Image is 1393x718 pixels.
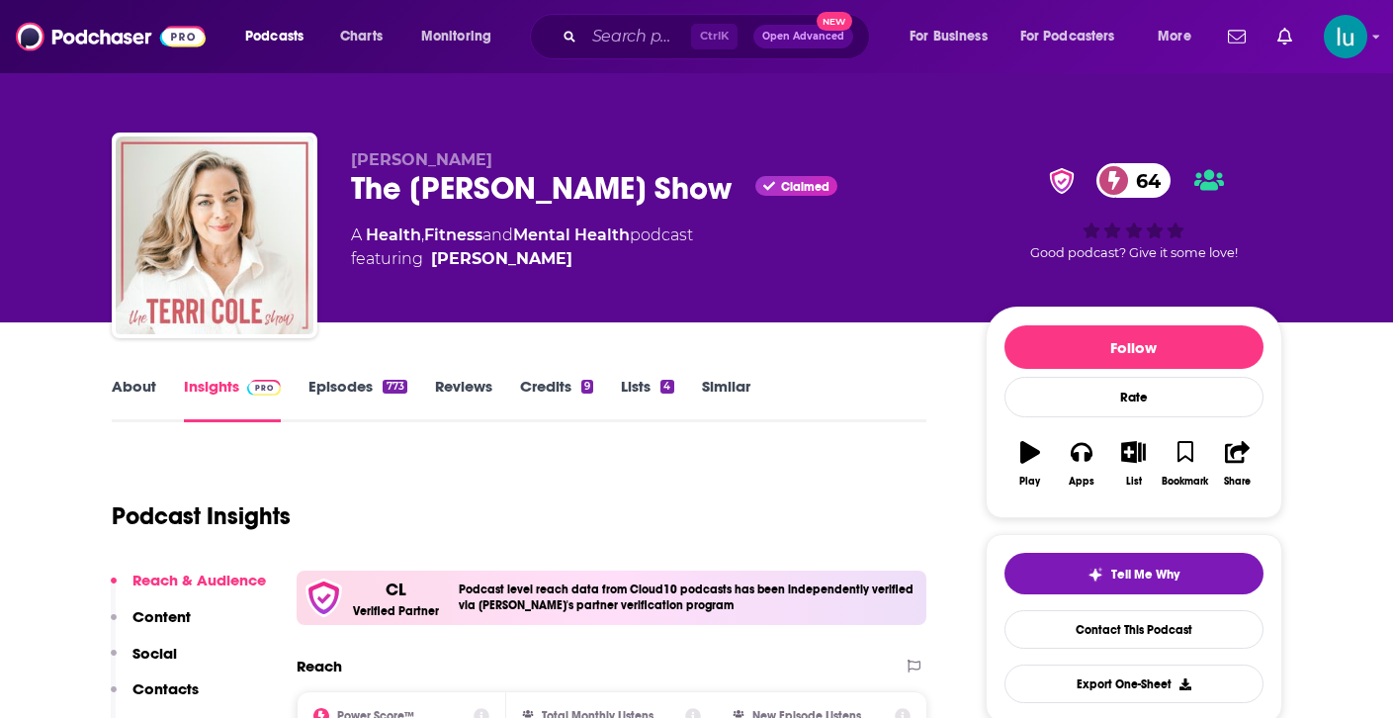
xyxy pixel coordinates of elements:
span: Podcasts [245,23,304,50]
h2: Reach [297,657,342,675]
a: Show notifications dropdown [1220,20,1254,53]
button: open menu [407,21,517,52]
a: Reviews [435,377,492,422]
img: Podchaser - Follow, Share and Rate Podcasts [16,18,206,55]
h5: Verified Partner [353,605,439,617]
a: Mental Health [513,225,630,244]
div: Search podcasts, credits, & more... [549,14,889,59]
button: Play [1004,428,1056,499]
div: Apps [1069,476,1094,488]
img: The Terri Cole Show [116,136,313,334]
span: New [817,12,852,31]
a: Health [366,225,421,244]
button: Export One-Sheet [1004,665,1263,703]
span: Logged in as lusodano [1324,15,1367,58]
img: tell me why sparkle [1088,567,1103,583]
a: InsightsPodchaser Pro [184,377,282,422]
button: open menu [231,21,329,52]
img: User Profile [1324,15,1367,58]
div: List [1126,476,1142,488]
span: For Podcasters [1020,23,1115,50]
p: Contacts [132,679,199,698]
a: Lists4 [621,377,673,422]
a: Fitness [424,225,482,244]
a: Contact This Podcast [1004,610,1263,649]
span: [PERSON_NAME] [351,150,492,169]
button: Contacts [111,679,199,716]
h4: Podcast level reach data from Cloud10 podcasts has been independently verified via [PERSON_NAME]'... [459,583,919,612]
a: [PERSON_NAME] [431,247,572,271]
a: Similar [702,377,750,422]
a: 64 [1096,163,1171,198]
p: Content [132,607,191,626]
div: 9 [581,380,593,394]
p: Social [132,644,177,663]
div: verified Badge64Good podcast? Give it some love! [986,150,1282,273]
img: Podchaser Pro [247,380,282,396]
button: Bookmark [1160,428,1211,499]
button: open menu [1007,21,1144,52]
span: , [421,225,424,244]
img: verfied icon [305,579,343,617]
img: verified Badge [1043,168,1081,194]
p: CL [386,579,406,600]
div: Share [1224,476,1251,488]
button: Share [1211,428,1262,499]
span: featuring [351,247,693,271]
button: open menu [896,21,1012,52]
span: Open Advanced [762,32,844,42]
button: Apps [1056,428,1107,499]
span: Ctrl K [691,24,738,49]
div: Bookmark [1162,476,1208,488]
h1: Podcast Insights [112,501,291,531]
input: Search podcasts, credits, & more... [584,21,691,52]
span: Charts [340,23,383,50]
button: open menu [1144,21,1216,52]
div: 4 [660,380,673,394]
span: 64 [1116,163,1171,198]
span: For Business [910,23,988,50]
button: Follow [1004,325,1263,369]
span: and [482,225,513,244]
span: Tell Me Why [1111,567,1179,583]
a: Charts [327,21,394,52]
span: Monitoring [421,23,491,50]
a: Credits9 [520,377,593,422]
button: tell me why sparkleTell Me Why [1004,553,1263,594]
span: Claimed [781,182,829,192]
span: More [1158,23,1191,50]
button: Social [111,644,177,680]
button: Show profile menu [1324,15,1367,58]
div: 773 [383,380,406,394]
button: List [1107,428,1159,499]
a: Show notifications dropdown [1269,20,1300,53]
a: About [112,377,156,422]
span: Good podcast? Give it some love! [1030,245,1238,260]
a: Episodes773 [308,377,406,422]
div: A podcast [351,224,693,271]
button: Reach & Audience [111,571,266,607]
p: Reach & Audience [132,571,266,589]
div: Rate [1004,377,1263,417]
button: Open AdvancedNew [753,25,853,48]
button: Content [111,607,191,644]
div: Play [1019,476,1040,488]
